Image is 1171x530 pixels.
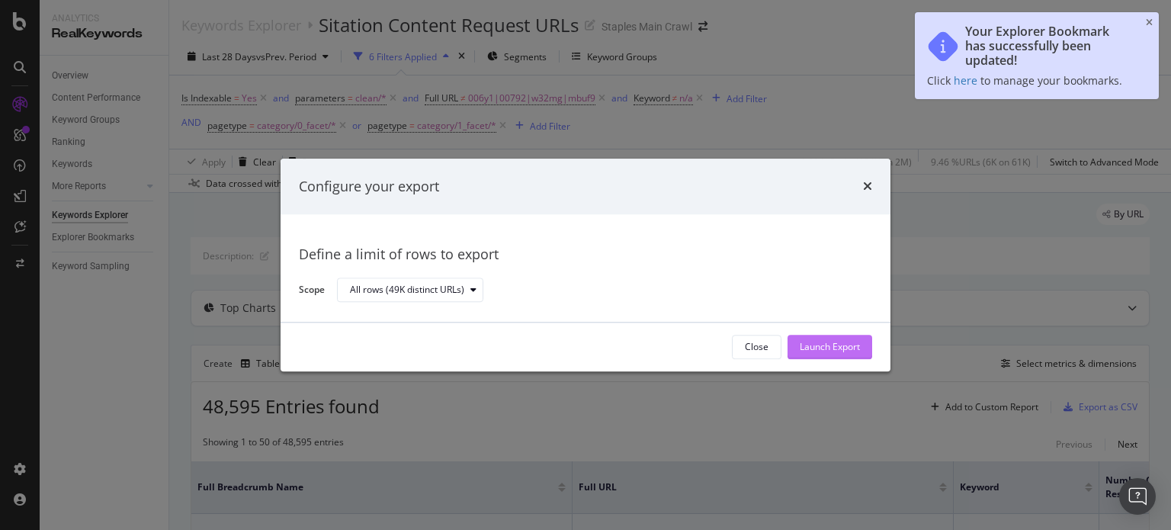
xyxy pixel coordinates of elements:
div: Configure your export [299,177,439,197]
div: close toast [1146,18,1153,27]
div: All rows (49K distinct URLs) [350,286,464,295]
div: Close [745,341,768,354]
label: Scope [299,283,325,300]
div: Open Intercom Messenger [1119,478,1156,515]
a: here [954,73,977,88]
div: Launch Export [800,341,860,354]
div: Define a limit of rows to export [299,246,872,265]
div: modal [281,159,890,371]
button: Launch Export [788,335,872,359]
div: Your Explorer Bookmark has successfully been updated! [965,24,1131,68]
div: times [863,177,872,197]
span: Click to manage your bookmarks. [927,73,1122,88]
button: All rows (49K distinct URLs) [337,278,483,303]
button: Close [732,335,781,359]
